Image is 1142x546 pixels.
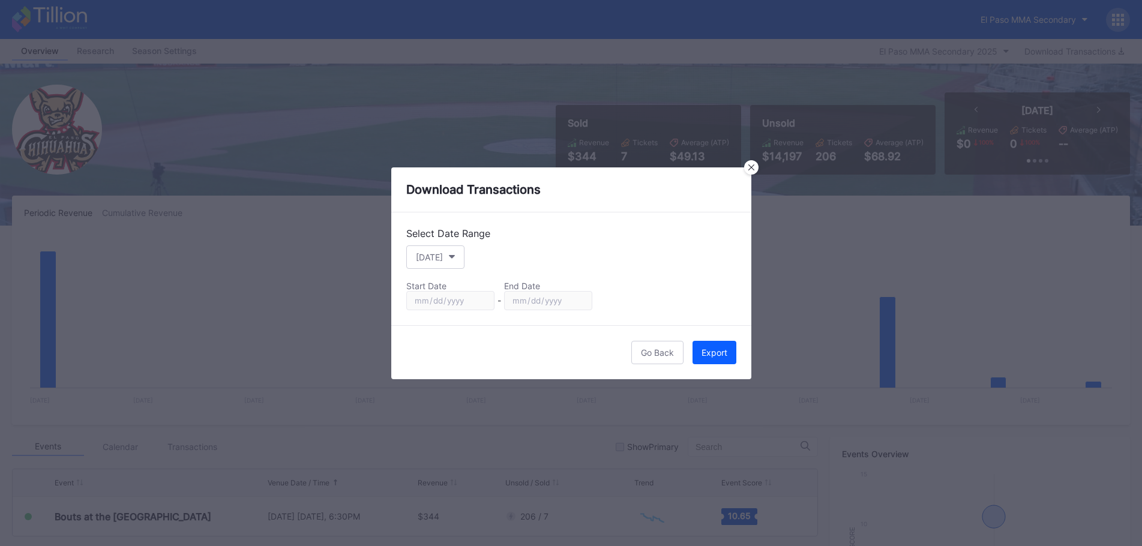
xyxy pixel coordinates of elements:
div: End Date [504,281,592,291]
button: Go Back [631,341,684,364]
div: - [497,295,501,305]
div: Select Date Range [406,227,736,239]
button: Export [693,341,736,364]
div: Export [702,347,727,358]
div: Start Date [406,281,494,291]
div: Download Transactions [391,167,751,212]
button: [DATE] [406,245,464,269]
div: Go Back [641,347,674,358]
div: [DATE] [416,252,443,262]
